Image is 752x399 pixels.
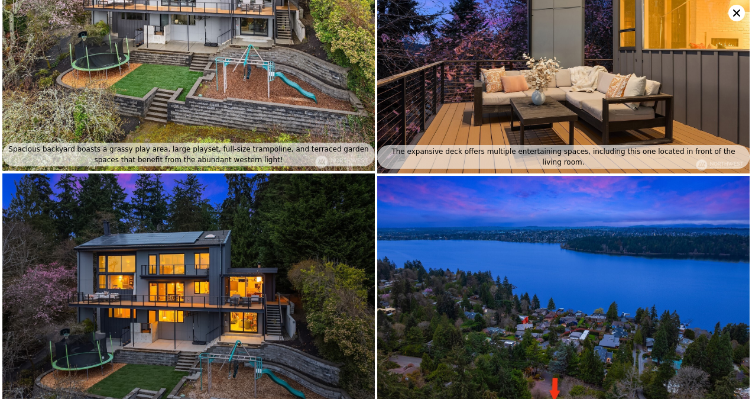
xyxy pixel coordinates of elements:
div: The expansive deck offers multiple entertaining spaces, including this one located in front of th... [377,145,750,169]
div: Spacious backyard boasts a grassy play area, large playset, full-size trampoline, and terraced ga... [2,143,375,166]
